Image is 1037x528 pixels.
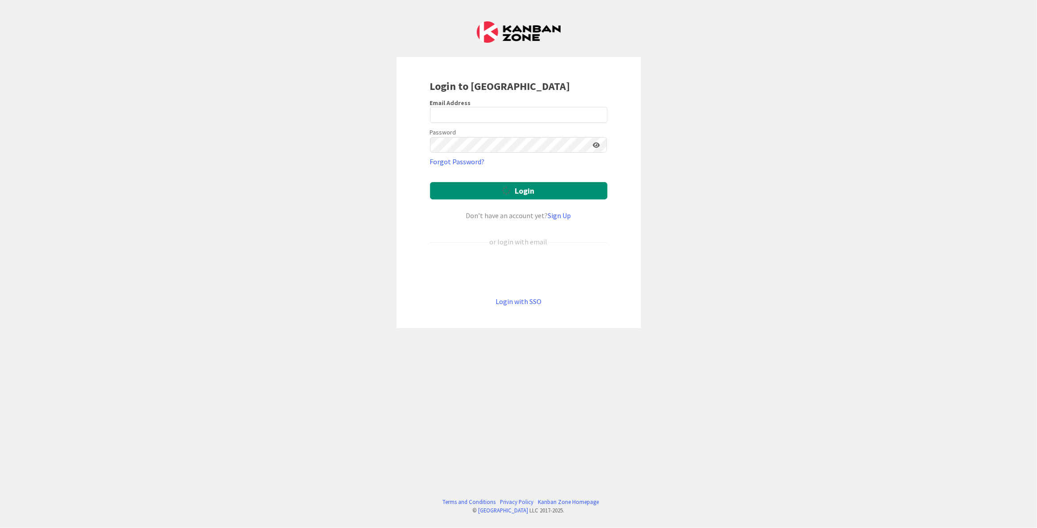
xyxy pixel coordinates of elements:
[430,128,456,137] label: Password
[430,210,607,221] div: Don’t have an account yet?
[479,507,529,514] a: [GEOGRAPHIC_DATA]
[500,498,533,506] a: Privacy Policy
[430,182,607,199] button: Login
[426,262,612,281] iframe: Kirjaudu Google-tilillä -painike
[438,506,599,515] div: © LLC 2017- 2025 .
[430,79,570,93] b: Login to [GEOGRAPHIC_DATA]
[430,156,485,167] a: Forgot Password?
[496,297,541,306] a: Login with SSO
[538,498,599,506] a: Kanban Zone Homepage
[488,236,550,247] div: or login with email
[443,498,496,506] a: Terms and Conditions
[477,21,561,43] img: Kanban Zone
[430,99,471,107] label: Email Address
[548,211,571,220] a: Sign Up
